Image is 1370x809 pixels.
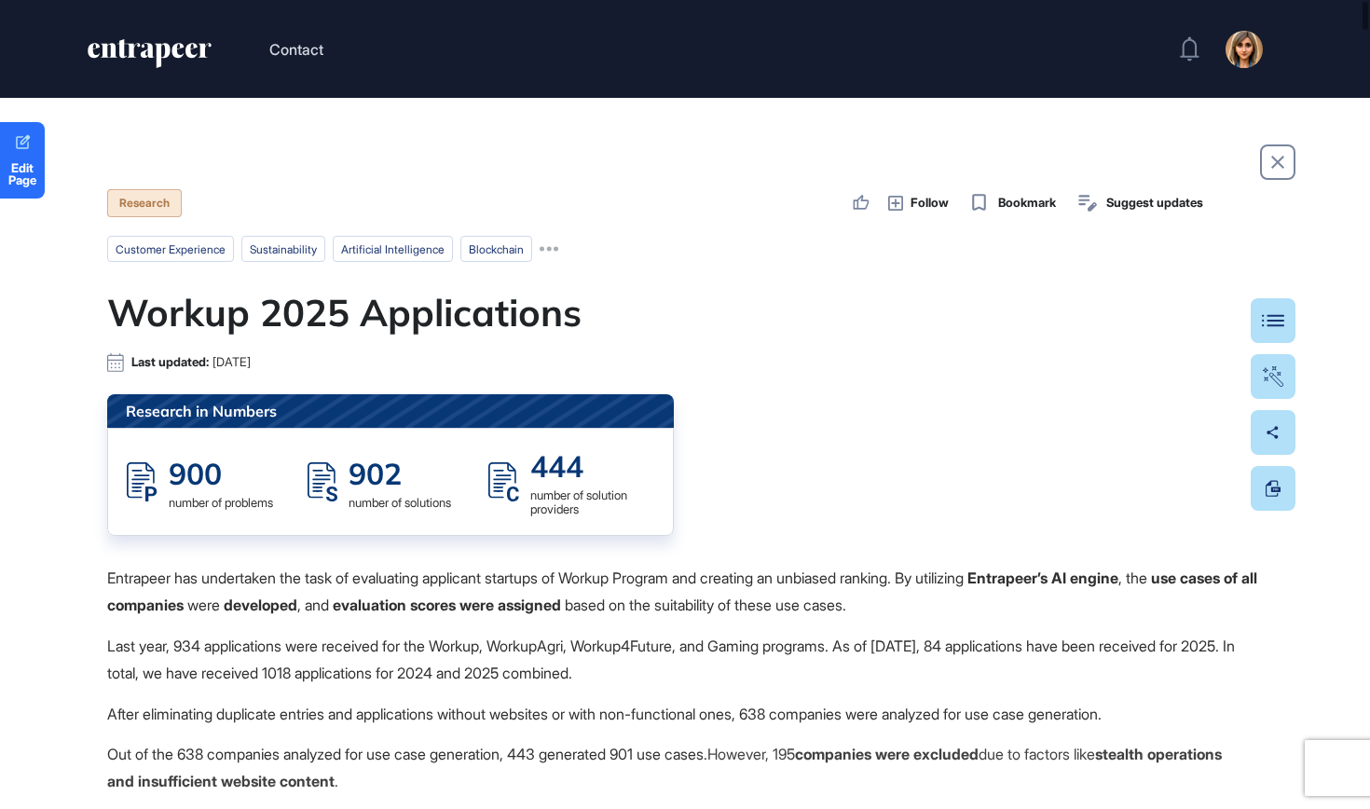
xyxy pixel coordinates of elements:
strong: insufficient website content [138,772,335,790]
li: customer experience [107,236,234,262]
button: Suggest updates [1075,190,1203,216]
span: . [335,772,338,790]
span: Bookmark [998,194,1056,213]
p: Entrapeer has undertaken the task of evaluating applicant startups of Workup Program and creating... [107,565,1263,619]
div: Last updated: [131,355,251,369]
strong: evaluation scores were assigned [333,596,561,614]
strong: companies were excluded [795,745,979,763]
p: Last year, 934 applications were received for the Workup, WorkupAgri, Workup4Future, and Gaming p... [107,633,1263,687]
p: After eliminating duplicate entries and applications without websites or with non-functional ones... [107,701,1263,728]
div: Research in Numbers [107,394,674,428]
div: number of solution providers [530,488,654,516]
span: Follow [911,194,949,213]
a: entrapeer-logo [86,39,213,75]
li: blockchain [460,236,532,262]
img: user-avatar [1226,31,1263,68]
button: Bookmark [967,190,1057,216]
button: Contact [269,37,323,62]
strong: Entrapeer’s AI engine [967,569,1118,587]
div: number of solutions [349,496,451,510]
span: Suggest updates [1106,194,1203,213]
button: Follow [888,193,949,213]
span: [DATE] [212,355,251,369]
div: 444 [530,447,654,485]
span: However, 195 [707,745,795,763]
div: 902 [349,455,451,492]
p: Out of the 638 companies analyzed for use case generation, 443 generated 901 use cases. [107,741,1263,795]
li: artificial intelligence [333,236,453,262]
span: due to factors like [979,745,1095,763]
strong: developed [224,596,297,614]
li: sustainability [241,236,325,262]
div: 900 [169,455,273,492]
h1: Workup 2025 Applications [107,290,1263,335]
div: number of problems [169,496,273,510]
div: Research [107,189,182,217]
